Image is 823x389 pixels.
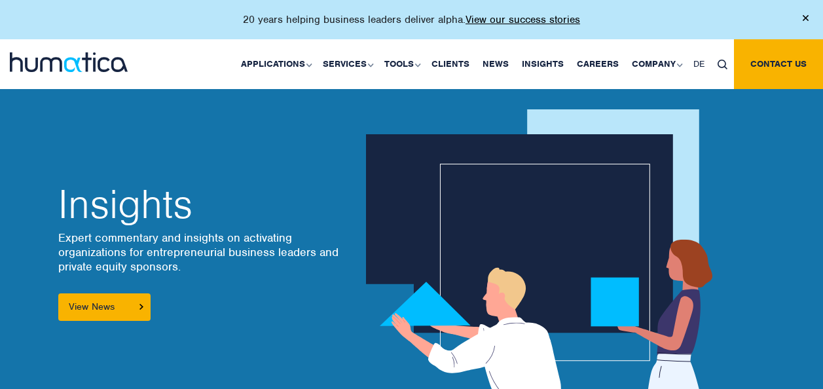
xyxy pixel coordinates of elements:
a: Applications [234,39,316,89]
h2: Insights [58,185,340,224]
a: Clients [425,39,476,89]
p: 20 years helping business leaders deliver alpha. [243,13,580,26]
a: DE [687,39,711,89]
img: arrowicon [139,304,143,310]
a: Contact us [734,39,823,89]
a: View News [58,293,151,321]
a: Services [316,39,378,89]
span: DE [693,58,704,69]
a: Insights [515,39,570,89]
a: Tools [378,39,425,89]
a: News [476,39,515,89]
img: logo [10,52,128,72]
a: View our success stories [466,13,580,26]
a: Careers [570,39,625,89]
p: Expert commentary and insights on activating organizations for entrepreneurial business leaders a... [58,231,340,274]
img: search_icon [718,60,727,69]
a: Company [625,39,687,89]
